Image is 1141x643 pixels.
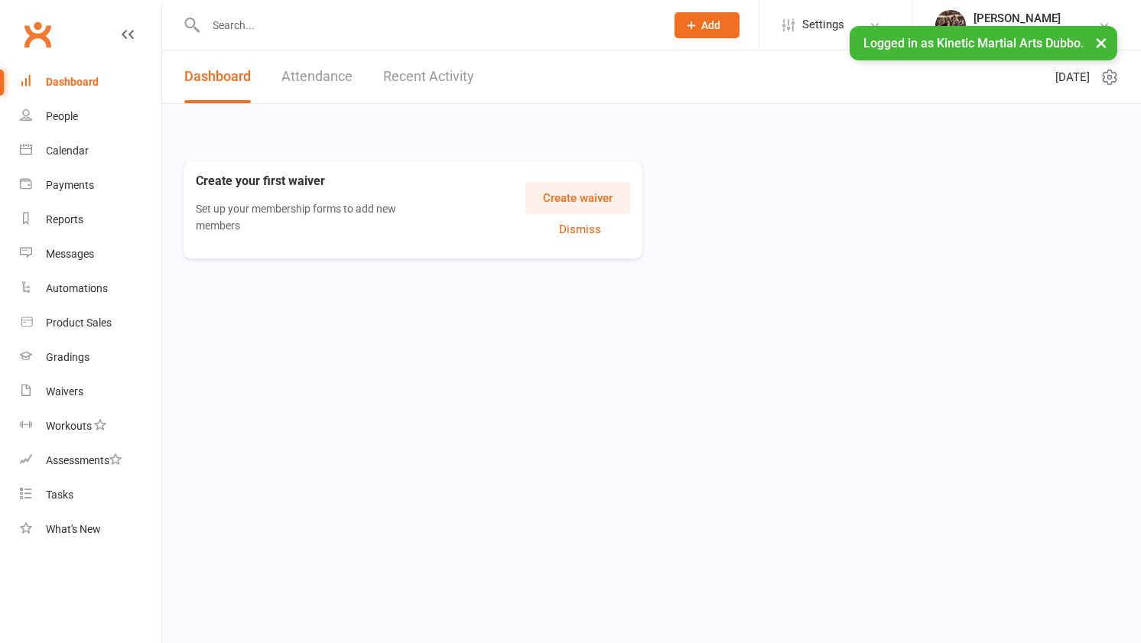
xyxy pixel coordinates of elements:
div: [PERSON_NAME] [974,11,1097,25]
div: Messages [46,248,94,260]
button: Dismiss [529,220,630,239]
a: Assessments [20,443,161,478]
div: Assessments [46,454,122,466]
a: Product Sales [20,306,161,340]
a: Tasks [20,478,161,512]
div: Workouts [46,420,92,432]
div: Product Sales [46,317,112,329]
p: Set up your membership forms to add new members [196,200,418,235]
input: Search... [201,15,655,36]
a: People [20,99,161,134]
div: What's New [46,523,101,535]
div: Dashboard [46,76,99,88]
a: Clubworx [18,15,57,54]
span: [DATE] [1055,68,1090,86]
div: Automations [46,282,108,294]
a: Attendance [281,50,353,103]
span: Add [701,19,720,31]
h3: Create your first waiver [196,174,443,188]
div: Reports [46,213,83,226]
button: × [1087,26,1115,59]
div: Tasks [46,489,73,501]
a: Waivers [20,375,161,409]
a: Dashboard [20,65,161,99]
button: Add [675,12,740,38]
div: Kinetic Martial Arts Dubbo [974,25,1097,39]
div: People [46,110,78,122]
a: Gradings [20,340,161,375]
div: Calendar [46,145,89,157]
button: Create waiver [525,182,630,214]
a: Workouts [20,409,161,443]
a: Calendar [20,134,161,168]
a: Dashboard [184,50,251,103]
div: Waivers [46,385,83,398]
div: Payments [46,179,94,191]
img: thumb_image1665806850.png [935,10,966,41]
a: Reports [20,203,161,237]
span: Logged in as Kinetic Martial Arts Dubbo. [863,36,1084,50]
div: Gradings [46,351,89,363]
a: Recent Activity [383,50,474,103]
a: Automations [20,271,161,306]
a: Payments [20,168,161,203]
a: Messages [20,237,161,271]
a: What's New [20,512,161,547]
span: Settings [802,8,844,42]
